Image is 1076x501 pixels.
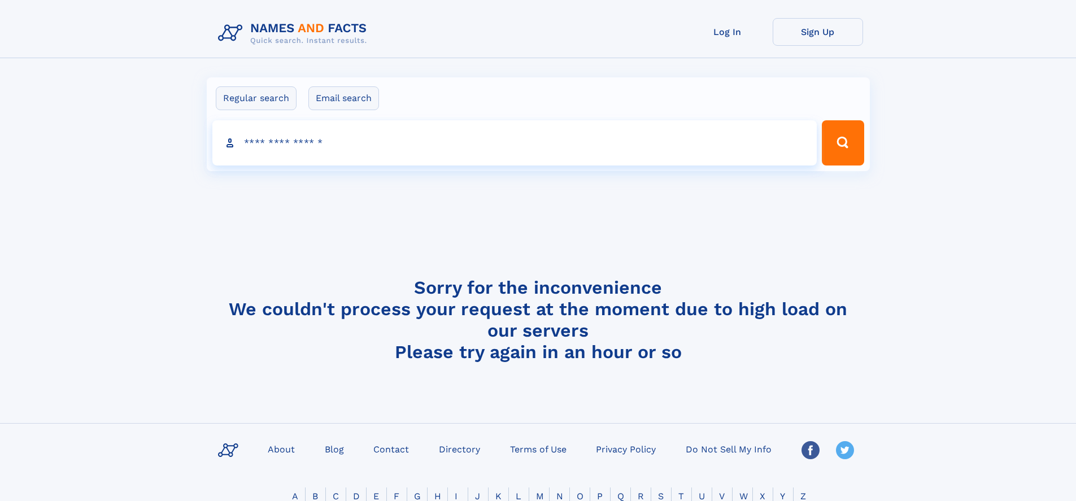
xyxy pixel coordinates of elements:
a: Directory [434,441,485,457]
a: About [263,441,299,457]
h4: Sorry for the inconvenience We couldn't process your request at the moment due to high load on ou... [214,277,863,363]
a: Log In [682,18,773,46]
a: Sign Up [773,18,863,46]
img: Twitter [836,441,854,459]
label: Email search [308,86,379,110]
button: Search Button [822,120,864,165]
img: Facebook [801,441,820,459]
a: Blog [320,441,348,457]
a: Terms of Use [506,441,571,457]
a: Do Not Sell My Info [681,441,776,457]
label: Regular search [216,86,297,110]
a: Contact [369,441,413,457]
a: Privacy Policy [591,441,660,457]
img: Logo Names and Facts [214,18,376,49]
input: search input [212,120,817,165]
